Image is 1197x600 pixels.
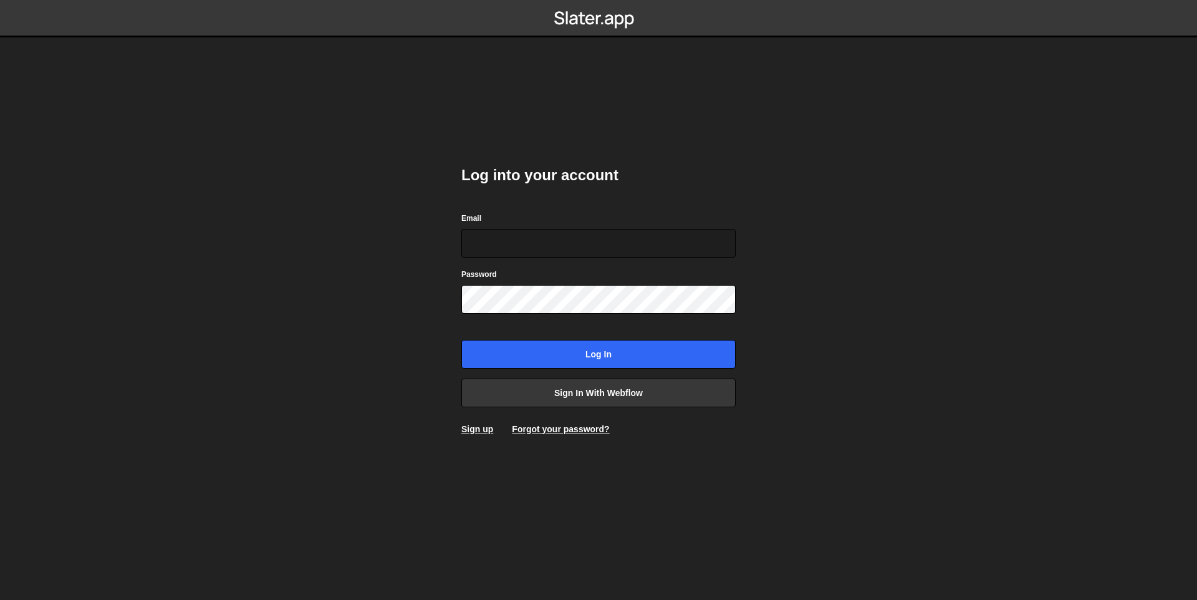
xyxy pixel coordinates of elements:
[461,268,497,281] label: Password
[461,212,481,225] label: Email
[461,165,736,185] h2: Log into your account
[461,340,736,369] input: Log in
[512,424,609,434] a: Forgot your password?
[461,424,493,434] a: Sign up
[461,379,736,407] a: Sign in with Webflow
